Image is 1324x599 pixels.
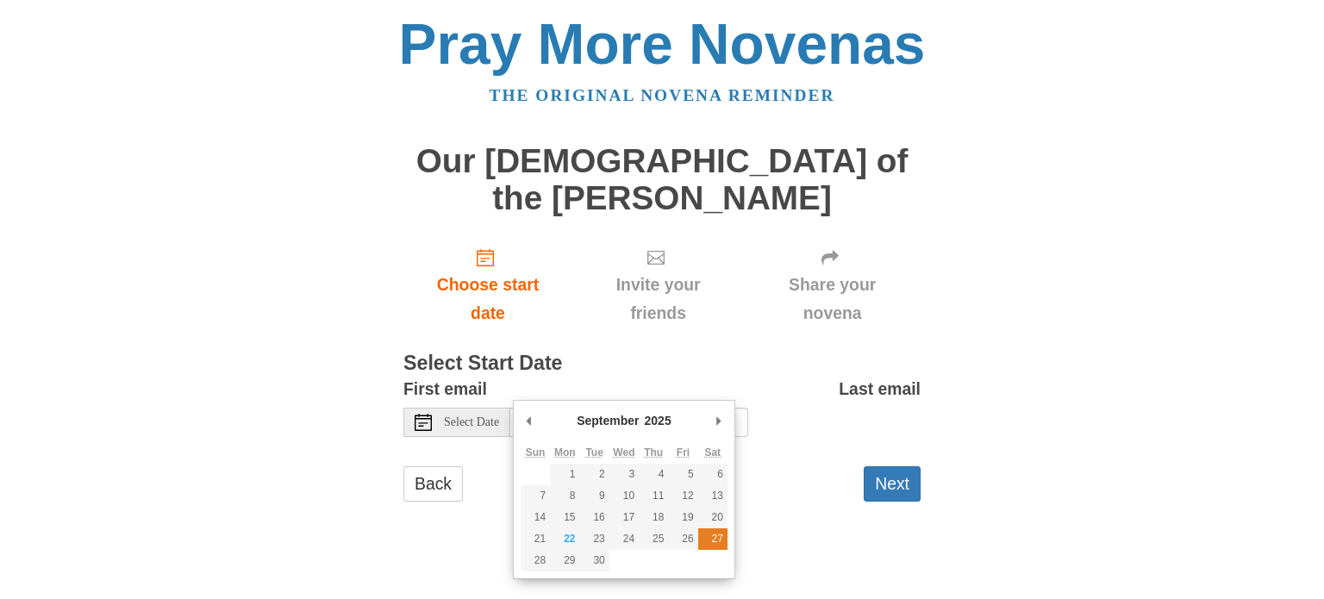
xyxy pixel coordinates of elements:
div: 2025 [642,408,674,434]
span: Share your novena [761,271,903,328]
button: 2 [580,464,609,485]
abbr: Sunday [526,446,546,459]
abbr: Wednesday [613,446,634,459]
button: 29 [550,550,579,571]
button: Previous Month [521,408,538,434]
span: Choose start date [421,271,555,328]
button: 6 [698,464,728,485]
button: 17 [609,507,639,528]
abbr: Monday [554,446,576,459]
button: 21 [521,528,550,550]
button: 11 [639,485,668,507]
input: Use the arrow keys to pick a date [510,408,748,437]
button: 28 [521,550,550,571]
button: 18 [639,507,668,528]
button: 10 [609,485,639,507]
div: Click "Next" to confirm your start date first. [572,234,744,336]
h3: Select Start Date [403,353,921,375]
button: 15 [550,507,579,528]
a: Back [403,466,463,502]
a: Pray More Novenas [399,12,926,76]
button: 25 [639,528,668,550]
label: Last email [839,375,921,403]
div: Click "Next" to confirm your start date first. [744,234,921,336]
button: 7 [521,485,550,507]
button: 13 [698,485,728,507]
button: Next [864,466,921,502]
button: 12 [668,485,697,507]
button: 19 [668,507,697,528]
button: 24 [609,528,639,550]
abbr: Thursday [644,446,663,459]
button: 26 [668,528,697,550]
button: 27 [698,528,728,550]
button: 9 [580,485,609,507]
button: 22 [550,528,579,550]
button: 3 [609,464,639,485]
button: 1 [550,464,579,485]
button: Next Month [710,408,728,434]
a: The original novena reminder [490,86,835,104]
button: 16 [580,507,609,528]
label: First email [403,375,487,403]
span: Select Date [444,416,499,428]
a: Choose start date [403,234,572,336]
abbr: Friday [677,446,690,459]
button: 30 [580,550,609,571]
span: Invite your friends [590,271,727,328]
abbr: Tuesday [585,446,603,459]
button: 5 [668,464,697,485]
abbr: Saturday [704,446,721,459]
button: 23 [580,528,609,550]
button: 14 [521,507,550,528]
button: 4 [639,464,668,485]
div: September [574,408,641,434]
h1: Our [DEMOGRAPHIC_DATA] of the [PERSON_NAME] [403,143,921,216]
button: 8 [550,485,579,507]
button: 20 [698,507,728,528]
